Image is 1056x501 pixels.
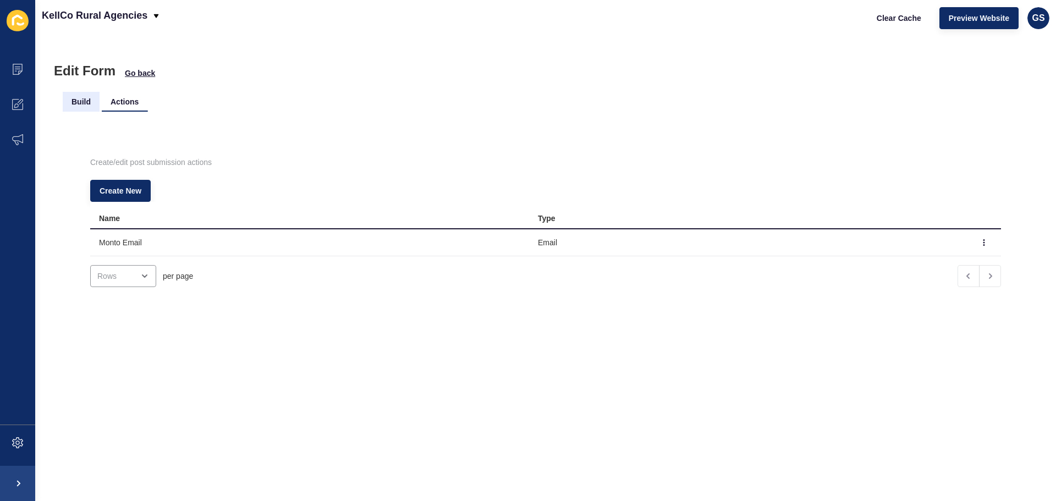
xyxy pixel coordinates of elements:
span: Clear Cache [877,13,921,24]
p: KellCo Rural Agencies [42,2,147,29]
span: per page [163,271,193,282]
button: Clear Cache [867,7,931,29]
span: Go back [125,68,155,79]
button: Go back [124,68,156,79]
li: Actions [102,92,147,112]
button: Preview Website [939,7,1019,29]
span: Create New [100,185,141,196]
td: Email [529,229,968,256]
button: Create New [90,180,151,202]
li: Build [63,92,100,112]
div: open menu [90,265,156,287]
td: Monto Email [90,229,529,256]
div: Name [99,213,120,224]
p: Create/edit post submission actions [90,150,1001,174]
div: Type [538,213,555,224]
span: Preview Website [949,13,1009,24]
h1: Edit Form [54,63,116,79]
span: GS [1032,13,1044,24]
